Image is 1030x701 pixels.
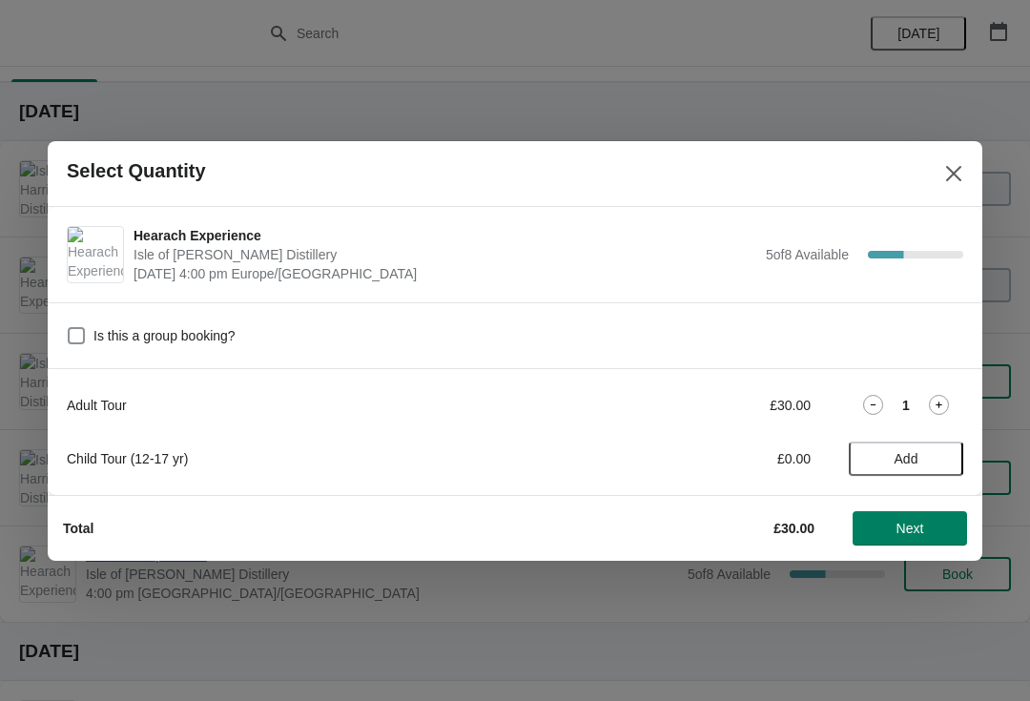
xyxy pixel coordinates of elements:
div: Child Tour (12-17 yr) [67,449,596,468]
div: Adult Tour [67,396,596,415]
span: 5 of 8 Available [766,247,849,262]
span: Next [896,521,924,536]
strong: £30.00 [773,521,814,536]
span: Add [895,451,918,466]
strong: Total [63,521,93,536]
button: Close [937,156,971,191]
strong: 1 [902,396,910,415]
button: Next [853,511,967,546]
img: Hearach Experience | Isle of Harris Distillery | September 16 | 4:00 pm Europe/London [68,227,123,282]
span: Isle of [PERSON_NAME] Distillery [134,245,756,264]
button: Add [849,442,963,476]
div: £30.00 [634,396,811,415]
span: [DATE] 4:00 pm Europe/[GEOGRAPHIC_DATA] [134,264,756,283]
h2: Select Quantity [67,160,206,182]
span: Is this a group booking? [93,326,236,345]
div: £0.00 [634,449,811,468]
span: Hearach Experience [134,226,756,245]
